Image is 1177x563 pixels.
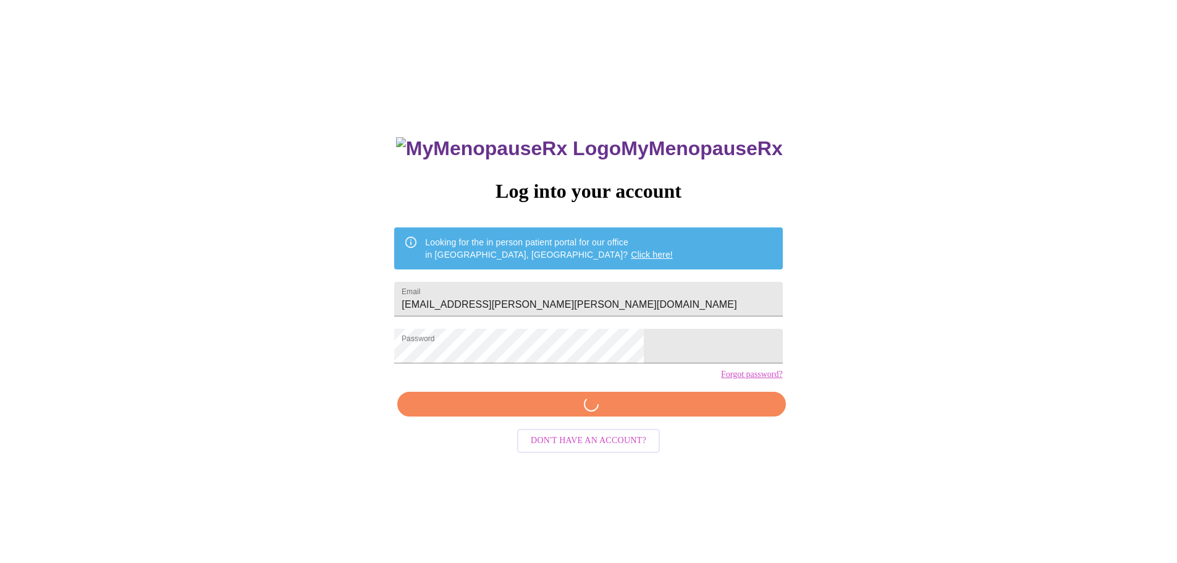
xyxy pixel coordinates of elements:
a: Forgot password? [721,370,783,379]
div: Looking for the in person patient portal for our office in [GEOGRAPHIC_DATA], [GEOGRAPHIC_DATA]? [425,231,673,266]
button: Don't have an account? [517,429,660,453]
img: MyMenopauseRx Logo [396,137,621,160]
h3: MyMenopauseRx [396,137,783,160]
a: Don't have an account? [514,434,663,445]
h3: Log into your account [394,180,782,203]
a: Click here! [631,250,673,260]
span: Don't have an account? [531,433,646,449]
